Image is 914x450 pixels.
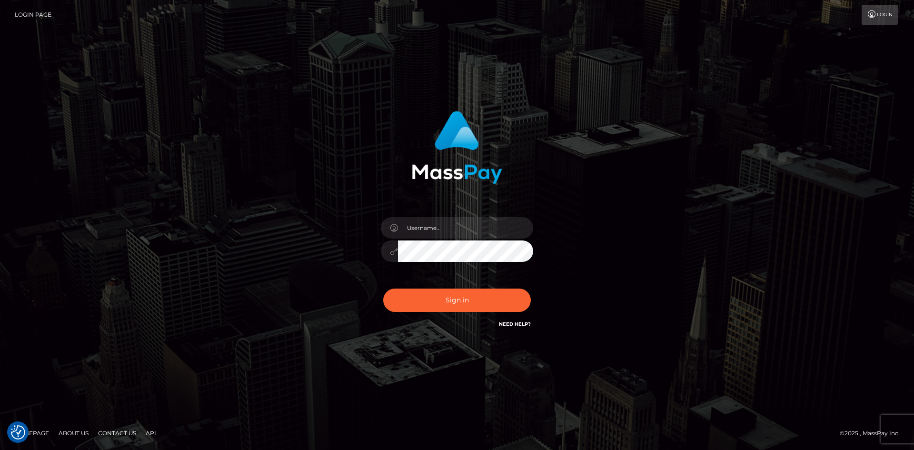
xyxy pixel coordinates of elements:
[10,426,53,440] a: Homepage
[862,5,898,25] a: Login
[398,217,533,239] input: Username...
[15,5,51,25] a: Login Page
[383,289,531,312] button: Sign in
[499,321,531,327] a: Need Help?
[11,425,25,440] img: Revisit consent button
[412,111,502,184] img: MassPay Login
[840,428,907,439] div: © 2025 , MassPay Inc.
[94,426,140,440] a: Contact Us
[55,426,92,440] a: About Us
[11,425,25,440] button: Consent Preferences
[142,426,160,440] a: API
